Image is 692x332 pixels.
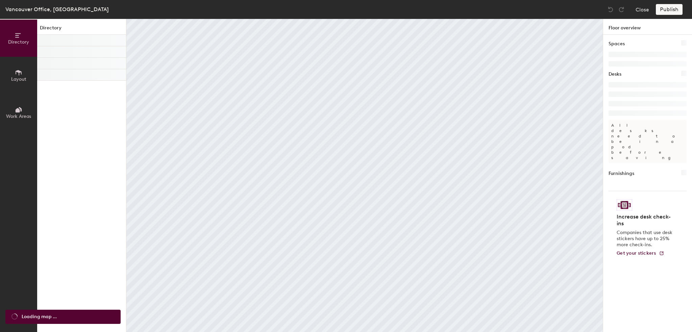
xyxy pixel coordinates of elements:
h1: Furnishings [609,170,634,177]
img: Redo [618,6,625,13]
div: Vancouver Office, [GEOGRAPHIC_DATA] [5,5,109,14]
img: Sticker logo [617,199,632,211]
h1: Directory [37,24,126,35]
span: Get your stickers [617,250,656,256]
span: Directory [8,39,29,45]
h1: Desks [609,71,621,78]
p: All desks need to be in a pod before saving [609,120,687,163]
h1: Spaces [609,40,625,48]
button: Close [636,4,649,15]
canvas: Map [126,19,603,332]
h4: Increase desk check-ins [617,213,674,227]
img: Undo [607,6,614,13]
span: Work Areas [6,113,31,119]
a: Get your stickers [617,251,664,256]
span: Layout [11,76,26,82]
span: Loading map ... [22,313,57,321]
p: Companies that use desk stickers have up to 25% more check-ins. [617,230,674,248]
h1: Floor overview [603,19,692,35]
